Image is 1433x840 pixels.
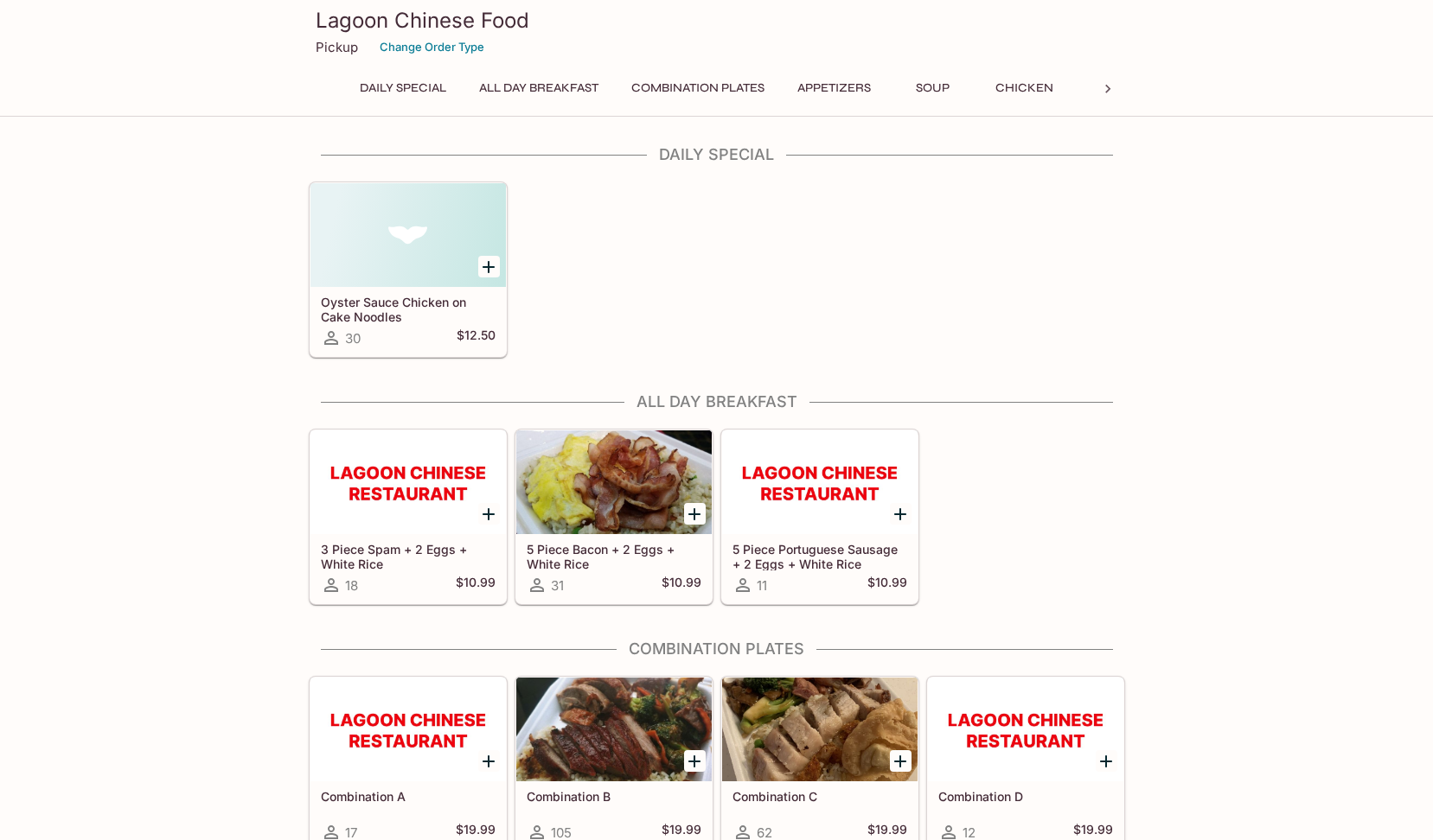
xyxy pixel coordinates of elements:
[309,392,1125,411] h4: All Day Breakfast
[732,789,907,804] h5: Combination C
[321,295,496,323] h5: Oyster Sauce Chicken on Cake Noodles
[456,575,496,595] h5: $10.99
[310,430,506,534] div: 3 Piece Spam + 2 Eggs + White Rice
[310,182,507,357] a: Oyster Sauce Chicken on Cake Noodles30$12.50
[457,328,496,348] h5: $12.50
[350,76,456,100] button: Daily Special
[478,503,500,525] button: Add 3 Piece Spam + 2 Eggs + White Rice
[890,503,912,525] button: Add 5 Piece Portuguese Sausage + 2 Eggs + White Rice
[721,430,918,604] a: 5 Piece Portuguese Sausage + 2 Eggs + White Rice11$10.99
[867,575,907,595] h5: $10.99
[788,76,880,100] button: Appetizers
[894,76,972,100] button: Soup
[938,789,1113,804] h5: Combination D
[986,76,1064,100] button: Chicken
[478,256,500,277] button: Add Oyster Sauce Chicken on Cake Noodles
[309,145,1125,164] h4: Daily Special
[890,750,912,772] button: Add Combination C
[516,430,712,534] div: 5 Piece Bacon + 2 Eggs + White Rice
[757,577,767,594] span: 11
[622,76,774,100] button: Combination Plates
[345,330,361,347] span: 30
[316,7,1118,34] h3: Lagoon Chinese Food
[372,34,492,60] button: Change Order Type
[527,542,701,570] h5: 5 Piece Bacon + 2 Eggs + White Rice
[310,183,506,287] div: Oyster Sauce Chicken on Cake Noodles
[1096,750,1117,772] button: Add Combination D
[310,430,507,604] a: 3 Piece Spam + 2 Eggs + White Rice18$10.99
[321,542,496,570] h5: 3 Piece Spam + 2 Eggs + White Rice
[321,789,496,804] h5: Combination A
[732,542,907,570] h5: 5 Piece Portuguese Sausage + 2 Eggs + White Rice
[516,678,712,781] div: Combination B
[309,640,1125,659] h4: Combination Plates
[478,750,500,772] button: Add Combination A
[684,750,706,772] button: Add Combination B
[470,76,608,100] button: All Day Breakfast
[551,577,564,594] span: 31
[928,678,1123,781] div: Combination D
[527,789,701,804] h5: Combination B
[310,678,506,781] div: Combination A
[684,503,706,525] button: Add 5 Piece Bacon + 2 Eggs + White Rice
[316,39,358,55] p: Pickup
[515,430,713,604] a: 5 Piece Bacon + 2 Eggs + White Rice31$10.99
[1078,76,1155,100] button: Beef
[722,678,918,781] div: Combination C
[662,575,701,595] h5: $10.99
[345,577,358,594] span: 18
[722,430,918,534] div: 5 Piece Portuguese Sausage + 2 Eggs + White Rice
